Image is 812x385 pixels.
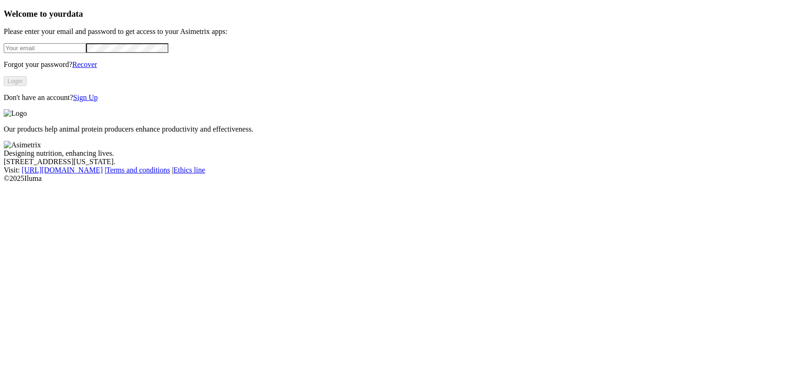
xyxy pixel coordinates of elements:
[4,141,41,149] img: Asimetrix
[4,109,27,118] img: Logo
[4,27,808,36] p: Please enter your email and password to get access to your Asimetrix apps:
[4,149,808,158] div: Designing nutrition, enhancing lives.
[4,174,808,183] div: © 2025 Iluma
[72,60,97,68] a: Recover
[4,43,86,53] input: Your email
[4,125,808,133] p: Our products help animal protein producers enhance productivity and effectiveness.
[4,9,808,19] h3: Welcome to your
[73,93,98,101] a: Sign Up
[22,166,103,174] a: [URL][DOMAIN_NAME]
[4,158,808,166] div: [STREET_ADDRESS][US_STATE].
[106,166,170,174] a: Terms and conditions
[4,60,808,69] p: Forgot your password?
[4,76,27,86] button: Login
[4,93,808,102] p: Don't have an account?
[67,9,83,19] span: data
[174,166,205,174] a: Ethics line
[4,166,808,174] div: Visit : | |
